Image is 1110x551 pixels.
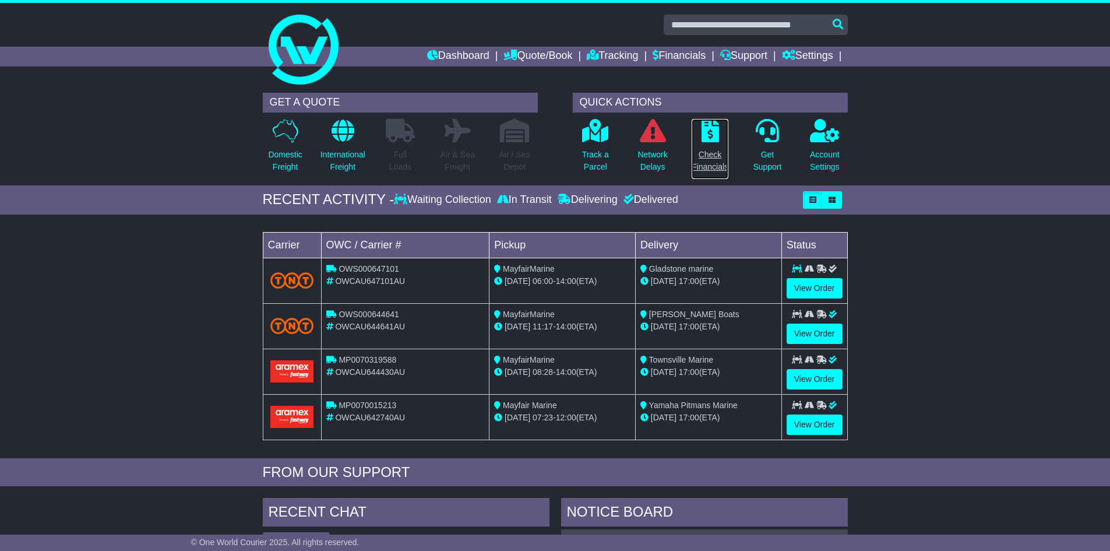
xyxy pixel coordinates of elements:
a: View Order [787,415,843,435]
a: Settings [782,47,833,66]
div: NOTICE BOARD [561,498,848,529]
span: 07:23 [533,413,553,422]
span: MayfairMarine [503,310,555,319]
div: Delivered [621,194,678,206]
div: (ETA) [640,366,777,378]
td: Carrier [263,232,321,258]
p: Full Loads [386,149,415,173]
td: Delivery [635,232,781,258]
a: View Order [787,324,843,344]
span: 14:00 [556,322,576,331]
img: Aramex.png [270,360,314,382]
span: [DATE] [651,413,676,422]
a: Quote/Book [503,47,572,66]
span: 08:28 [533,367,553,377]
img: TNT_Domestic.png [270,272,314,288]
span: OWS000647101 [339,264,399,273]
div: Waiting Collection [394,194,494,206]
span: MP0070319588 [339,355,396,364]
a: DomesticFreight [267,118,302,180]
img: Aramex.png [270,406,314,427]
span: [PERSON_NAME] Boats [649,310,739,319]
span: 14:00 [556,367,576,377]
div: - (ETA) [494,321,630,333]
span: © One World Courier 2025. All rights reserved. [191,538,360,547]
span: 11:17 [533,322,553,331]
a: Financials [653,47,706,66]
span: Mayfair Marine [503,401,557,410]
span: [DATE] [505,322,530,331]
div: (ETA) [640,321,777,333]
a: Tracking [587,47,638,66]
td: Status [781,232,847,258]
span: Gladstone marine [649,264,714,273]
div: - (ETA) [494,275,630,287]
span: [DATE] [505,413,530,422]
span: 17:00 [679,322,699,331]
div: RECENT ACTIVITY - [263,191,394,208]
a: Track aParcel [582,118,609,180]
span: MP0070015213 [339,401,396,410]
a: CheckFinancials [691,118,729,180]
span: [DATE] [505,276,530,286]
span: [DATE] [505,367,530,377]
div: (ETA) [640,275,777,287]
a: Support [720,47,767,66]
span: OWCAU644641AU [335,322,405,331]
p: Track a Parcel [582,149,609,173]
div: - (ETA) [494,412,630,424]
p: Air / Sea Depot [499,149,531,173]
span: 17:00 [679,276,699,286]
div: RECENT CHAT [263,498,549,529]
span: Yamaha Pitmans Marine [649,401,738,410]
div: - (ETA) [494,366,630,378]
span: [DATE] [651,276,676,286]
p: Air & Sea Freight [441,149,475,173]
span: Townsville Marine [649,355,713,364]
span: 14:00 [556,276,576,286]
div: FROM OUR SUPPORT [263,464,848,481]
a: InternationalFreight [320,118,366,180]
a: Dashboard [427,47,489,66]
p: Domestic Freight [268,149,302,173]
a: AccountSettings [809,118,840,180]
img: TNT_Domestic.png [270,318,314,334]
div: QUICK ACTIONS [573,93,848,113]
span: MayfairMarine [503,264,555,273]
span: OWS000644641 [339,310,399,319]
a: NetworkDelays [637,118,668,180]
span: [DATE] [651,367,676,377]
span: 06:00 [533,276,553,286]
span: OWCAU647101AU [335,276,405,286]
p: Get Support [753,149,781,173]
p: International Freight [320,149,365,173]
a: View Order [787,369,843,389]
span: MayfairMarine [503,355,555,364]
span: 12:00 [556,413,576,422]
a: View Order [787,278,843,299]
div: In Transit [494,194,555,206]
span: OWCAU644430AU [335,367,405,377]
div: GET A QUOTE [263,93,538,113]
span: OWCAU642740AU [335,413,405,422]
p: Check Financials [692,149,728,173]
p: Network Delays [637,149,667,173]
span: [DATE] [651,322,676,331]
td: OWC / Carrier # [321,232,489,258]
span: 17:00 [679,413,699,422]
span: 17:00 [679,367,699,377]
div: (ETA) [640,412,777,424]
p: Account Settings [810,149,840,173]
div: Delivering [555,194,621,206]
a: GetSupport [752,118,782,180]
td: Pickup [489,232,636,258]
